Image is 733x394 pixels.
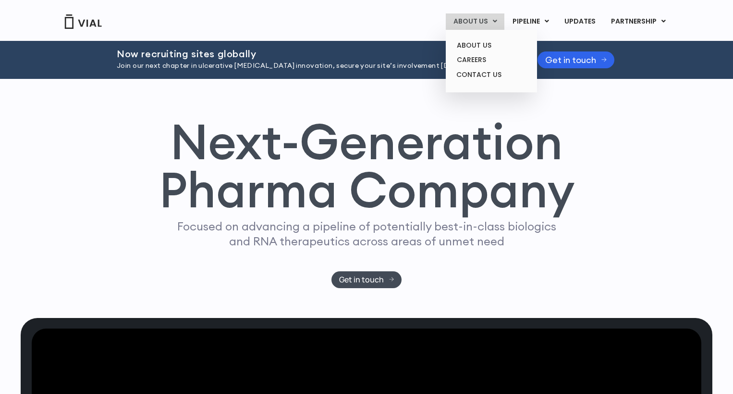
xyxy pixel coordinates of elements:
[538,51,614,68] a: Get in touch
[117,61,513,71] p: Join our next chapter in ulcerative [MEDICAL_DATA] innovation, secure your site’s involvement [DA...
[331,271,402,288] a: Get in touch
[64,14,102,29] img: Vial Logo
[603,13,673,30] a: PARTNERSHIPMenu Toggle
[449,67,533,83] a: CONTACT US
[339,276,384,283] span: Get in touch
[449,38,533,53] a: ABOUT US
[557,13,603,30] a: UPDATES
[449,52,533,67] a: CAREERS
[446,13,504,30] a: ABOUT USMenu Toggle
[505,13,556,30] a: PIPELINEMenu Toggle
[117,49,513,59] h2: Now recruiting sites globally
[545,56,596,64] span: Get in touch
[159,117,574,215] h1: Next-Generation Pharma Company
[173,219,560,249] p: Focused on advancing a pipeline of potentially best-in-class biologics and RNA therapeutics acros...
